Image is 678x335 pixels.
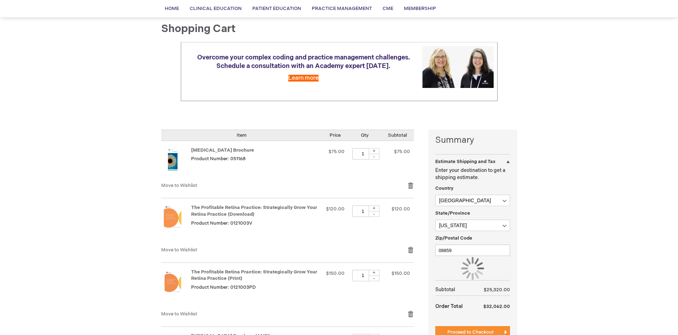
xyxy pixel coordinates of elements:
[161,247,197,253] a: Move to Wishlist
[435,185,453,191] span: Country
[383,6,393,11] span: CME
[312,6,372,11] span: Practice Management
[435,284,472,296] th: Subtotal
[191,269,317,282] a: The Profitable Retina Practice: Strategically Grow Your Retina Practice (Print)
[161,22,236,35] span: Shopping Cart
[404,6,436,11] span: Membership
[161,205,184,228] img: The Profitable Retina Practice: Strategically Grow Your Retina Practice (Download)
[191,220,252,226] span: Product Number: 0121003V
[484,287,510,293] span: $25,320.00
[165,6,179,11] span: Home
[369,205,379,211] div: +
[369,211,379,217] div: -
[161,205,191,239] a: The Profitable Retina Practice: Strategically Grow Your Retina Practice (Download)
[191,156,246,162] span: Product Number: 051168
[161,148,191,175] a: Amblyopia Brochure
[435,134,510,146] strong: Summary
[161,183,197,188] a: Move to Wishlist
[330,132,341,138] span: Price
[161,311,197,317] a: Move to Wishlist
[197,54,410,70] span: Overcome your complex coding and practice management challenges. Schedule a consultation with an ...
[161,270,191,303] a: The Profitable Retina Practice: Strategically Grow Your Retina Practice (Print)
[435,235,472,241] span: Zip/Postal Code
[352,148,374,159] input: Qty
[161,270,184,293] img: The Profitable Retina Practice: Strategically Grow Your Retina Practice (Print)
[252,6,301,11] span: Patient Education
[447,329,494,335] span: Proceed to Checkout
[435,159,495,164] strong: Estimate Shipping and Tax
[190,6,242,11] span: Clinical Education
[391,271,410,276] span: $150.00
[191,205,317,217] a: The Profitable Retina Practice: Strategically Grow Your Retina Practice (Download)
[394,149,410,155] span: $75.00
[191,284,256,290] span: Product Number: 0121003PD
[369,148,379,154] div: +
[388,132,407,138] span: Subtotal
[461,257,484,280] img: Loading...
[352,205,374,217] input: Qty
[161,148,184,171] img: Amblyopia Brochure
[237,132,247,138] span: Item
[326,271,345,276] span: $150.00
[391,206,410,212] span: $120.00
[361,132,369,138] span: Qty
[329,149,345,155] span: $75.00
[435,167,510,181] p: Enter your destination to get a shipping estimate.
[483,304,510,309] span: $32,062.00
[369,270,379,276] div: +
[369,276,379,281] div: -
[435,300,463,312] strong: Order Total
[191,147,254,153] a: [MEDICAL_DATA] Brochure
[288,75,319,82] a: Learn more
[369,154,379,159] div: -
[435,210,470,216] span: State/Province
[326,206,345,212] span: $120.00
[352,270,374,281] input: Qty
[422,46,494,88] img: Schedule a consultation with an Academy expert today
